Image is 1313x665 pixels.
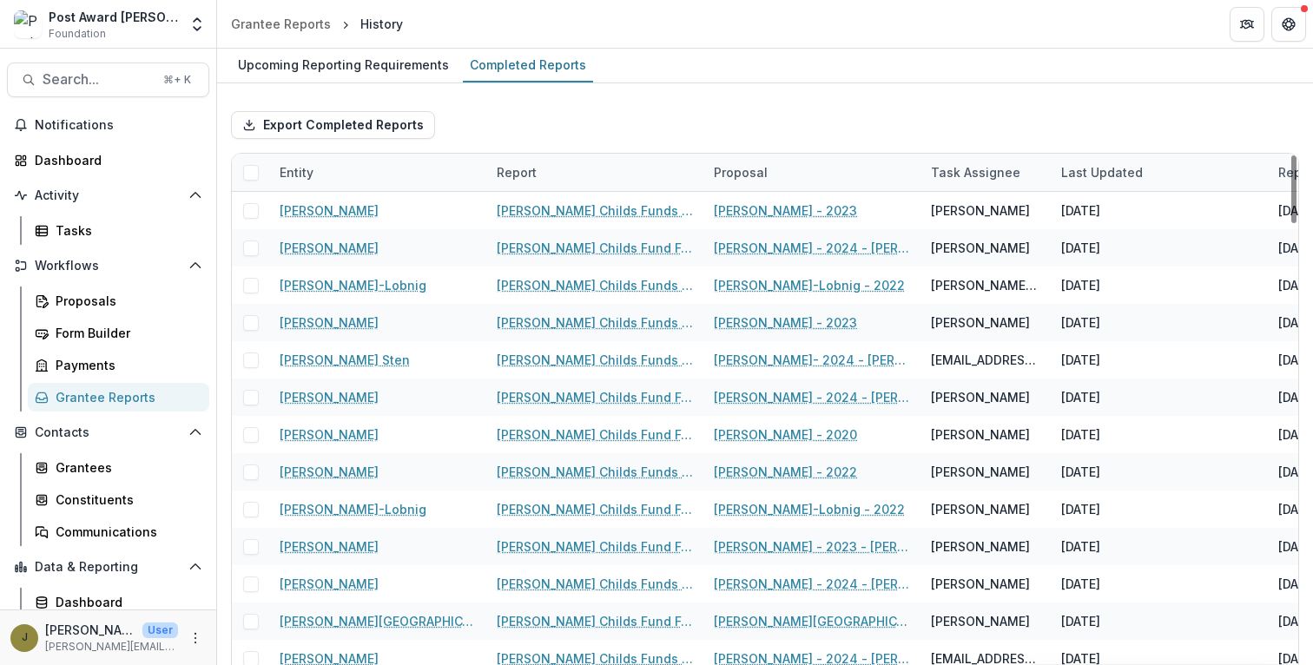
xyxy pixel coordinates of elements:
[269,154,486,191] div: Entity
[142,622,178,638] p: User
[1051,154,1268,191] div: Last Updated
[280,201,379,220] a: [PERSON_NAME]
[280,313,379,332] a: [PERSON_NAME]
[714,537,910,556] a: [PERSON_NAME] - 2023 - [PERSON_NAME] Childs Memorial Fund - Fellowship Application
[497,351,693,369] a: [PERSON_NAME] Childs Funds Fellow’s Annual Progress Report
[7,252,209,280] button: Open Workflows
[1061,575,1100,593] div: [DATE]
[185,7,209,42] button: Open entity switcher
[360,15,403,33] div: History
[56,292,195,310] div: Proposals
[28,286,209,315] a: Proposals
[931,276,1040,294] div: [PERSON_NAME]-Lobnig
[931,388,1030,406] div: [PERSON_NAME]
[231,49,456,82] a: Upcoming Reporting Requirements
[497,388,693,406] a: [PERSON_NAME] Childs Fund Fellowship Award Financial Expenditure Report
[28,319,209,347] a: Form Builder
[1061,425,1100,444] div: [DATE]
[714,425,857,444] a: [PERSON_NAME] - 2020
[497,463,693,481] a: [PERSON_NAME] Childs Funds Fellow’s Annual Progress Report
[231,52,456,77] div: Upcoming Reporting Requirements
[28,216,209,245] a: Tasks
[280,612,476,630] a: [PERSON_NAME][GEOGRAPHIC_DATA][PERSON_NAME]
[714,239,910,257] a: [PERSON_NAME] - 2024 - [PERSON_NAME] Childs Memorial Fund - Fellowship Application
[714,313,857,332] a: [PERSON_NAME] - 2023
[280,388,379,406] a: [PERSON_NAME]
[920,163,1031,181] div: Task Assignee
[35,259,181,273] span: Workflows
[486,154,703,191] div: Report
[714,500,905,518] a: [PERSON_NAME]-Lobnig - 2022
[1061,351,1100,369] div: [DATE]
[486,163,547,181] div: Report
[45,639,178,655] p: [PERSON_NAME][EMAIL_ADDRESS][PERSON_NAME][DOMAIN_NAME]
[35,151,195,169] div: Dashboard
[49,8,178,26] div: Post Award [PERSON_NAME] Childs Memorial Fund
[56,593,195,611] div: Dashboard
[56,356,195,374] div: Payments
[497,201,693,220] a: [PERSON_NAME] Childs Funds Fellow’s Annual Progress Report
[497,313,693,332] a: [PERSON_NAME] Childs Funds Fellow’s Annual Progress Report
[497,276,693,294] a: [PERSON_NAME] Childs Funds Fellow’s Annual Progress Report
[714,276,905,294] a: [PERSON_NAME]-Lobnig - 2022
[931,612,1030,630] div: [PERSON_NAME]
[7,111,209,139] button: Notifications
[185,628,206,649] button: More
[7,146,209,174] a: Dashboard
[56,491,195,509] div: Constituents
[28,485,209,514] a: Constituents
[28,351,209,379] a: Payments
[231,15,331,33] div: Grantee Reports
[463,49,593,82] a: Completed Reports
[1061,463,1100,481] div: [DATE]
[1051,163,1153,181] div: Last Updated
[931,575,1030,593] div: [PERSON_NAME]
[14,10,42,38] img: Post Award Jane Coffin Childs Memorial Fund
[1230,7,1264,42] button: Partners
[280,575,379,593] a: [PERSON_NAME]
[28,453,209,482] a: Grantees
[703,163,778,181] div: Proposal
[931,537,1030,556] div: [PERSON_NAME]
[280,276,426,294] a: [PERSON_NAME]-Lobnig
[1061,201,1100,220] div: [DATE]
[714,463,857,481] a: [PERSON_NAME] - 2022
[714,575,910,593] a: [PERSON_NAME] - 2024 - [PERSON_NAME] Childs Memorial Fund - Fellowship Application
[280,239,379,257] a: [PERSON_NAME]
[7,418,209,446] button: Open Contacts
[920,154,1051,191] div: Task Assignee
[497,612,693,630] a: [PERSON_NAME] Childs Fund Fellowship Award Financial Expenditure Report
[35,560,181,575] span: Data & Reporting
[22,632,28,643] div: Jamie
[1061,388,1100,406] div: [DATE]
[931,500,1030,518] div: [PERSON_NAME]
[931,239,1030,257] div: [PERSON_NAME]
[7,553,209,581] button: Open Data & Reporting
[497,500,693,518] a: [PERSON_NAME] Childs Fund Fellowship Award Financial Expenditure Report
[931,463,1030,481] div: [PERSON_NAME]
[1061,239,1100,257] div: [DATE]
[1061,276,1100,294] div: [DATE]
[931,313,1030,332] div: [PERSON_NAME]
[931,351,1040,369] div: [EMAIL_ADDRESS][DOMAIN_NAME]
[56,458,195,477] div: Grantees
[497,239,693,257] a: [PERSON_NAME] Childs Fund Fellowship Award Financial Expenditure Report
[56,324,195,342] div: Form Builder
[497,575,693,593] a: [PERSON_NAME] Childs Funds Fellow’s Annual Progress Report
[463,52,593,77] div: Completed Reports
[714,351,910,369] a: [PERSON_NAME]- 2024 - [PERSON_NAME] Childs Memorial Fund - Fellowship Application
[1271,7,1306,42] button: Get Help
[714,388,910,406] a: [PERSON_NAME] - 2024 - [PERSON_NAME] Childs Memorial Fund - Fellowship Application
[280,463,379,481] a: [PERSON_NAME]
[703,154,920,191] div: Proposal
[497,425,693,444] a: [PERSON_NAME] Childs Fund Fellowship Award Financial Expenditure Report
[56,523,195,541] div: Communications
[1061,500,1100,518] div: [DATE]
[931,201,1030,220] div: [PERSON_NAME]
[269,163,324,181] div: Entity
[280,500,426,518] a: [PERSON_NAME]-Lobnig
